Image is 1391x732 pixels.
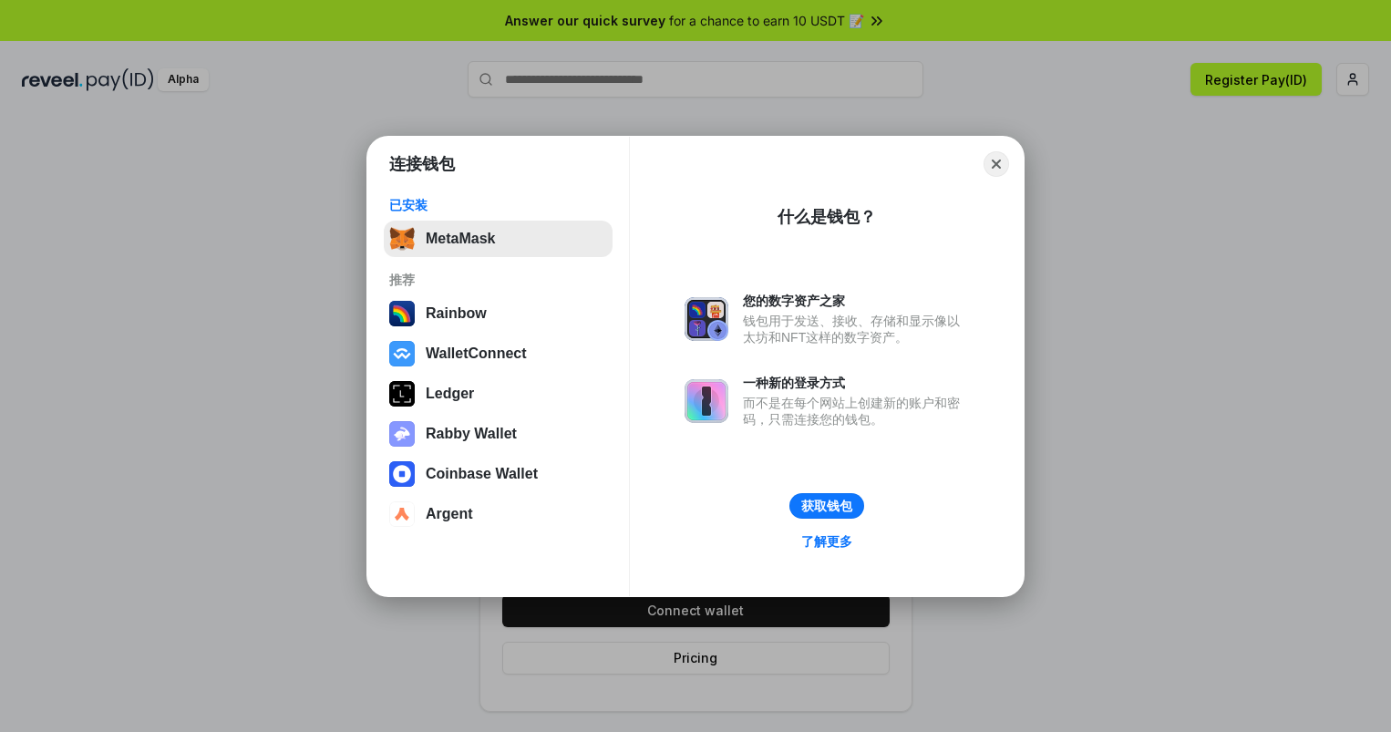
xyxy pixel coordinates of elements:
button: Coinbase Wallet [384,456,613,492]
div: Argent [426,506,473,522]
div: WalletConnect [426,345,527,362]
div: Rabby Wallet [426,426,517,442]
div: 钱包用于发送、接收、存储和显示像以太坊和NFT这样的数字资产。 [743,313,969,345]
img: svg+xml,%3Csvg%20width%3D%2228%22%20height%3D%2228%22%20viewBox%3D%220%200%2028%2028%22%20fill%3D... [389,501,415,527]
div: 已安装 [389,197,607,213]
button: Rainbow [384,295,613,332]
img: svg+xml,%3Csvg%20fill%3D%22none%22%20height%3D%2233%22%20viewBox%3D%220%200%2035%2033%22%20width%... [389,226,415,252]
button: MetaMask [384,221,613,257]
div: Rainbow [426,305,487,322]
button: Rabby Wallet [384,416,613,452]
div: Coinbase Wallet [426,466,538,482]
div: 了解更多 [801,533,852,550]
img: svg+xml,%3Csvg%20xmlns%3D%22http%3A%2F%2Fwww.w3.org%2F2000%2Fsvg%22%20fill%3D%22none%22%20viewBox... [685,379,728,423]
img: svg+xml,%3Csvg%20width%3D%2228%22%20height%3D%2228%22%20viewBox%3D%220%200%2028%2028%22%20fill%3D... [389,461,415,487]
img: svg+xml,%3Csvg%20xmlns%3D%22http%3A%2F%2Fwww.w3.org%2F2000%2Fsvg%22%20fill%3D%22none%22%20viewBox... [389,421,415,447]
div: 获取钱包 [801,498,852,514]
div: 您的数字资产之家 [743,293,969,309]
button: Close [984,151,1009,177]
button: WalletConnect [384,335,613,372]
a: 了解更多 [790,530,863,553]
div: 什么是钱包？ [778,206,876,228]
div: 而不是在每个网站上创建新的账户和密码，只需连接您的钱包。 [743,395,969,428]
h1: 连接钱包 [389,153,455,175]
button: Ledger [384,376,613,412]
div: 一种新的登录方式 [743,375,969,391]
img: svg+xml,%3Csvg%20width%3D%22120%22%20height%3D%22120%22%20viewBox%3D%220%200%20120%20120%22%20fil... [389,301,415,326]
div: Ledger [426,386,474,402]
div: MetaMask [426,231,495,247]
button: 获取钱包 [789,493,864,519]
img: svg+xml,%3Csvg%20xmlns%3D%22http%3A%2F%2Fwww.w3.org%2F2000%2Fsvg%22%20width%3D%2228%22%20height%3... [389,381,415,407]
button: Argent [384,496,613,532]
img: svg+xml,%3Csvg%20xmlns%3D%22http%3A%2F%2Fwww.w3.org%2F2000%2Fsvg%22%20fill%3D%22none%22%20viewBox... [685,297,728,341]
div: 推荐 [389,272,607,288]
img: svg+xml,%3Csvg%20width%3D%2228%22%20height%3D%2228%22%20viewBox%3D%220%200%2028%2028%22%20fill%3D... [389,341,415,366]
